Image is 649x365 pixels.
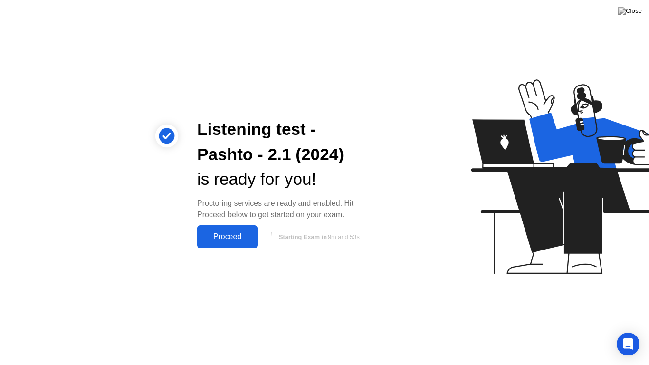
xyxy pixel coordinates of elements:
button: Starting Exam in9m and 53s [262,228,374,246]
img: Close [618,7,642,15]
button: Proceed [197,225,258,248]
span: 9m and 53s [328,233,360,240]
div: Listening test - Pashto - 2.1 (2024) [197,117,374,167]
div: is ready for you! [197,167,374,192]
div: Open Intercom Messenger [617,333,639,355]
div: Proctoring services are ready and enabled. Hit Proceed below to get started on your exam. [197,198,374,221]
div: Proceed [200,232,255,241]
